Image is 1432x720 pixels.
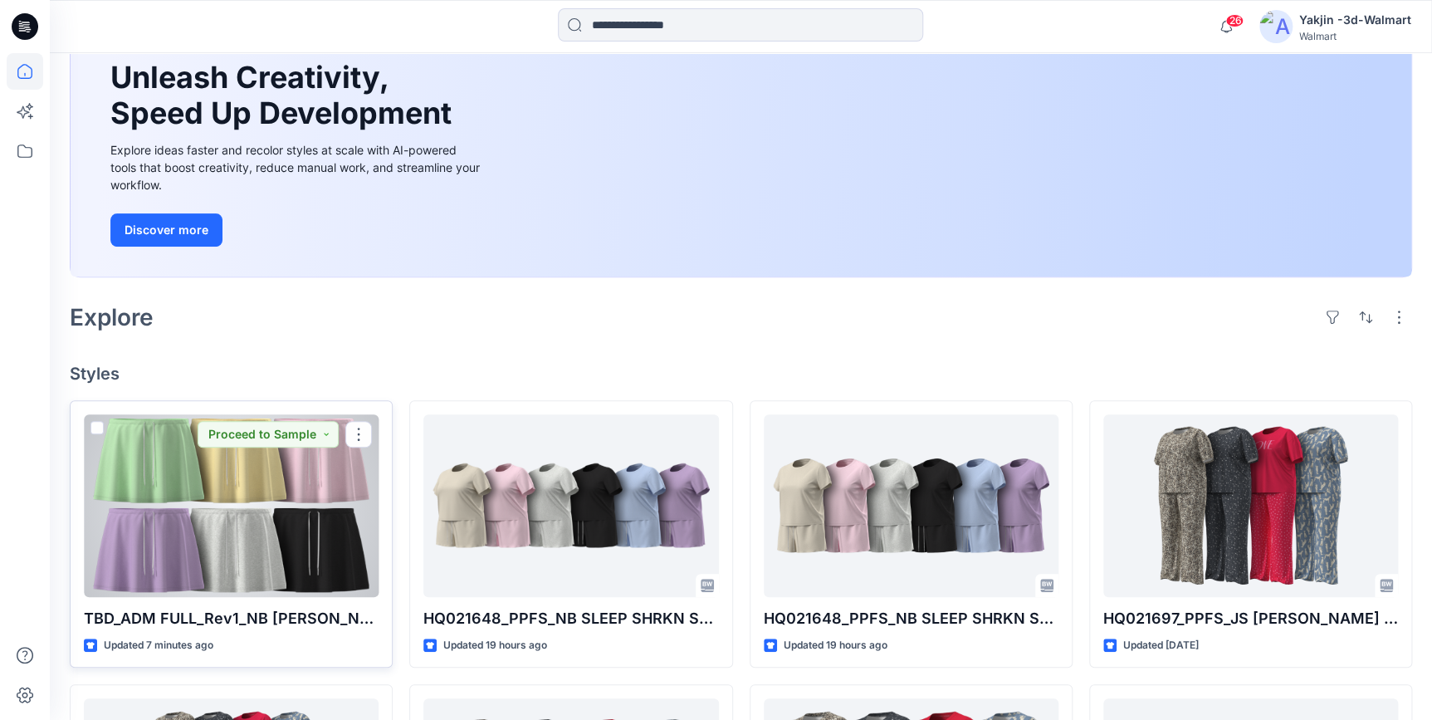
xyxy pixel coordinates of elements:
[110,141,484,193] div: Explore ideas faster and recolor styles at scale with AI-powered tools that boost creativity, red...
[764,607,1058,630] p: HQ021648_PPFS_NB SLEEP SHRKN SHORT SET
[1299,10,1411,30] div: Yakjin -3d-Walmart
[104,637,213,654] p: Updated 7 minutes ago
[110,213,222,247] button: Discover more
[110,213,484,247] a: Discover more
[1123,637,1199,654] p: Updated [DATE]
[110,60,459,131] h1: Unleash Creativity, Speed Up Development
[84,414,379,597] a: TBD_ADM FULL_Rev1_NB TERRY SKORT OPT1
[764,414,1058,597] a: HQ021648_PPFS_NB SLEEP SHRKN SHORT SET
[1103,414,1398,597] a: HQ021697_PPFS_JS OPP PJ SET PLUS
[443,637,547,654] p: Updated 19 hours ago
[1299,30,1411,42] div: Walmart
[70,304,154,331] h2: Explore
[1259,10,1293,43] img: avatar
[784,637,887,654] p: Updated 19 hours ago
[1225,14,1244,27] span: 26
[423,414,718,597] a: HQ021648_PPFS_NB SLEEP SHRKN SHORT SET PLUS
[70,364,1412,384] h4: Styles
[84,607,379,630] p: TBD_ADM FULL_Rev1_NB [PERSON_NAME] OPT1
[423,607,718,630] p: HQ021648_PPFS_NB SLEEP SHRKN SHORT SET PLUS
[1103,607,1398,630] p: HQ021697_PPFS_JS [PERSON_NAME] SET PLUS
